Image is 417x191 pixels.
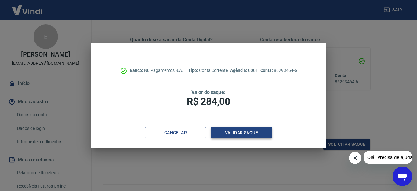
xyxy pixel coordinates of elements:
p: 0001 [230,67,258,74]
iframe: Botão para abrir a janela de mensagens [393,167,412,186]
p: 86293464-6 [260,67,297,74]
button: Validar saque [211,127,272,138]
span: Banco: [130,68,144,73]
iframe: Mensagem da empresa [364,151,412,164]
span: Valor do saque: [191,89,226,95]
p: Nu Pagamentos S.A. [130,67,183,74]
span: R$ 284,00 [187,96,230,107]
button: Cancelar [145,127,206,138]
span: Agência: [230,68,248,73]
span: Conta: [260,68,274,73]
p: Conta Corrente [188,67,228,74]
span: Tipo: [188,68,199,73]
iframe: Fechar mensagem [349,152,361,164]
span: Olá! Precisa de ajuda? [4,4,51,9]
